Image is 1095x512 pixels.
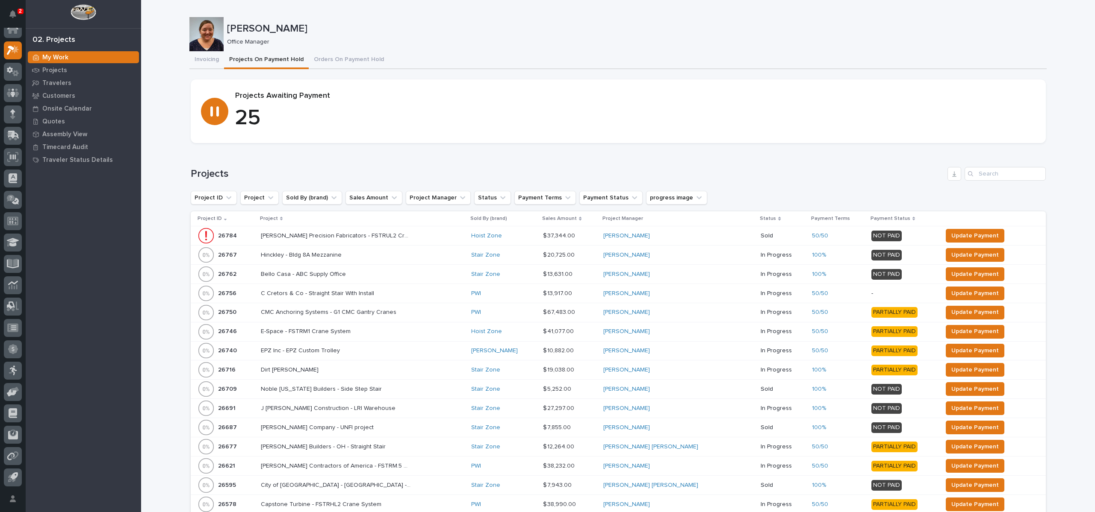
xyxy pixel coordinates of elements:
a: 100% [812,386,826,393]
a: [PERSON_NAME] [603,347,650,354]
a: [PERSON_NAME] [603,462,650,470]
a: 50/50 [812,309,828,316]
p: In Progress [761,501,805,508]
div: Notifications2 [11,10,22,24]
p: Payment Terms [811,214,850,223]
span: Update Payment [951,403,999,413]
p: $ 41,077.00 [543,326,576,335]
tr: 2667726677 [PERSON_NAME] Builders - OH - Straight Stair[PERSON_NAME] Builders - OH - Straight Sta... [191,437,1046,456]
p: $ 27,297.00 [543,403,576,412]
a: 50/50 [812,501,828,508]
p: 26595 [218,480,238,489]
button: Update Payment [946,306,1004,319]
div: PARTIALLY PAID [871,365,918,375]
p: 26691 [218,403,237,412]
p: In Progress [761,309,805,316]
p: EPZ Inc - EPZ Custom Trolley [261,345,342,354]
a: Stair Zone [471,482,500,489]
span: Update Payment [951,422,999,433]
p: 26716 [218,365,237,374]
a: 100% [812,366,826,374]
span: Update Payment [951,442,999,452]
input: Search [965,167,1046,181]
a: Onsite Calendar [26,102,141,115]
div: PARTIALLY PAID [871,499,918,510]
p: My Work [42,54,68,61]
p: Onsite Calendar [42,105,92,113]
p: J [PERSON_NAME] Construction - LRI Warehouse [261,403,397,412]
a: Customers [26,89,141,102]
a: Stair Zone [471,386,500,393]
span: Update Payment [951,269,999,279]
p: Capstone Turbine - FSTRHL2 Crane System [261,499,383,508]
a: PWI [471,290,481,297]
p: Sold [761,232,805,240]
tr: 2675626756 C Cretors & Co - Straight Stair With InstallC Cretors & Co - Straight Stair With Insta... [191,284,1046,303]
p: Carpenter Contractors of America - FSTRM.5 Crane System [261,461,412,470]
span: Update Payment [951,250,999,260]
div: NOT PAID [871,480,902,491]
h1: Projects [191,168,944,180]
span: Update Payment [951,461,999,471]
p: Traveler Status Details [42,156,113,164]
p: E-Space - FSTRM1 Crane System [261,326,352,335]
p: 26740 [218,345,239,354]
a: [PERSON_NAME] [603,328,650,335]
p: Dirt [PERSON_NAME] [261,365,320,374]
p: In Progress [761,252,805,259]
a: [PERSON_NAME] [603,424,650,431]
p: $ 7,943.00 [543,480,573,489]
a: Traveler Status Details [26,153,141,166]
a: [PERSON_NAME] [603,501,650,508]
a: Quotes [26,115,141,128]
button: Update Payment [946,325,1004,339]
a: [PERSON_NAME] [603,366,650,374]
tr: 2678426784 [PERSON_NAME] Precision Fabricators - FSTRUL2 Crane System[PERSON_NAME] Precision Fabr... [191,226,1046,246]
button: Update Payment [946,344,1004,357]
a: [PERSON_NAME] [471,347,518,354]
button: Update Payment [946,497,1004,511]
a: [PERSON_NAME] [603,386,650,393]
tr: 2670926709 Noble [US_STATE] Builders - Side Step StairNoble [US_STATE] Builders - Side Step Stair... [191,380,1046,399]
a: [PERSON_NAME] [PERSON_NAME] [603,482,698,489]
p: Payment Status [871,214,910,223]
button: Update Payment [946,401,1004,415]
p: $ 19,038.00 [543,365,576,374]
a: Stair Zone [471,424,500,431]
p: [PERSON_NAME] Builders - OH - Straight Stair [261,442,387,451]
p: 26621 [218,461,237,470]
p: 2 [19,8,22,14]
a: 100% [812,271,826,278]
p: $ 13,917.00 [543,288,574,297]
p: Sold [761,386,805,393]
span: Update Payment [951,288,999,298]
tr: 2668726687 [PERSON_NAME] Company - UNFI project[PERSON_NAME] Company - UNFI project Stair Zone $ ... [191,418,1046,437]
a: PWI [471,462,481,470]
span: Update Payment [951,365,999,375]
span: Update Payment [951,499,999,509]
div: NOT PAID [871,250,902,260]
p: In Progress [761,405,805,412]
p: Office Manager [227,38,1040,46]
p: 26677 [218,442,239,451]
p: City of [GEOGRAPHIC_DATA] - [GEOGRAPHIC_DATA] - Straight Stair [261,480,412,489]
p: Sold [761,424,805,431]
a: 100% [812,252,826,259]
a: 50/50 [812,347,828,354]
button: Projects On Payment Hold [224,51,309,69]
a: 50/50 [812,290,828,297]
p: Bello Casa - ABC Supply Office [261,269,348,278]
tr: 2675026750 CMC Anchoring Systems - G1 CMC Gantry CranesCMC Anchoring Systems - G1 CMC Gantry Cran... [191,303,1046,322]
p: Project Manager [602,214,643,223]
button: Update Payment [946,363,1004,377]
a: [PERSON_NAME] [603,290,650,297]
a: Hoist Zone [471,232,502,240]
div: PARTIALLY PAID [871,326,918,337]
button: Sold By (brand) [282,191,342,205]
tr: 2674026740 EPZ Inc - EPZ Custom TrolleyEPZ Inc - EPZ Custom Trolley [PERSON_NAME] $ 10,882.00$ 10... [191,341,1046,360]
p: In Progress [761,462,805,470]
button: Orders On Payment Hold [309,51,389,69]
div: PARTIALLY PAID [871,345,918,356]
p: [PERSON_NAME] Precision Fabricators - FSTRUL2 Crane System [261,231,412,240]
p: 26746 [218,326,239,335]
